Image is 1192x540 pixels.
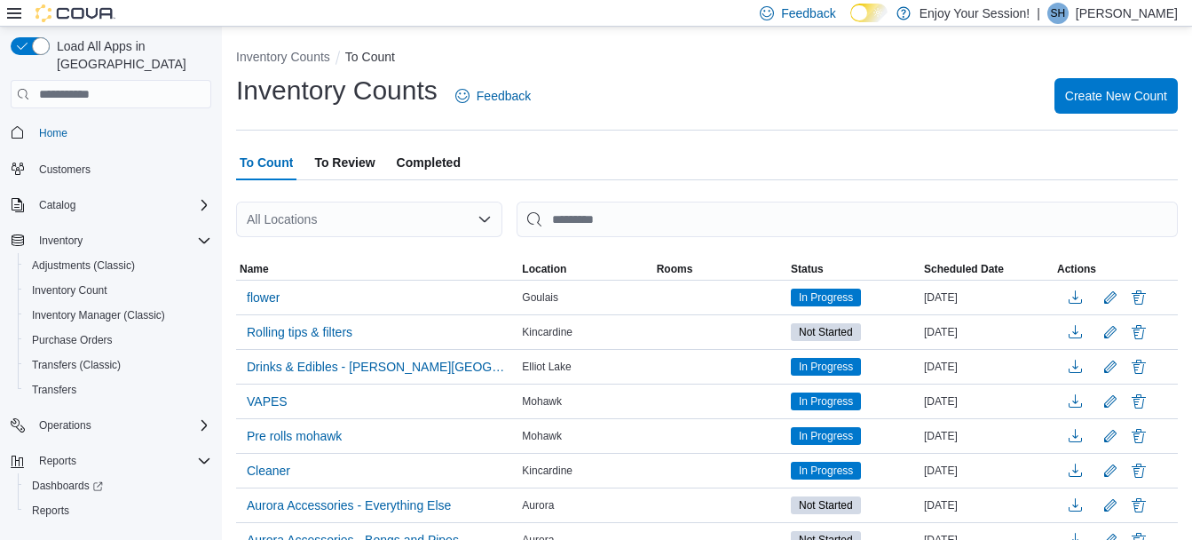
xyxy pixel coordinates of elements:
[18,473,218,498] a: Dashboards
[518,258,652,280] button: Location
[32,158,211,180] span: Customers
[920,322,1054,343] div: [DATE]
[25,500,76,521] a: Reports
[25,305,211,326] span: Inventory Manager (Classic)
[1128,356,1149,377] button: Delete
[799,359,853,375] span: In Progress
[32,123,75,144] a: Home
[791,496,861,514] span: Not Started
[25,379,211,401] span: Transfers
[32,258,135,273] span: Adjustments (Classic)
[1100,319,1121,345] button: Edit count details
[247,462,290,480] span: Cleaner
[1051,3,1066,24] span: SH
[1076,3,1178,24] p: [PERSON_NAME]
[18,328,218,353] button: Purchase Orders
[1065,87,1167,105] span: Create New Count
[924,262,1004,276] span: Scheduled Date
[39,418,91,433] span: Operations
[850,22,851,23] span: Dark Mode
[32,504,69,518] span: Reports
[32,308,165,322] span: Inventory Manager (Classic)
[657,262,693,276] span: Rooms
[247,496,451,514] span: Aurora Accessories - Everything Else
[522,262,566,276] span: Location
[32,230,211,251] span: Inventory
[50,37,211,73] span: Load All Apps in [GEOGRAPHIC_DATA]
[25,475,211,496] span: Dashboards
[799,497,853,513] span: Not Started
[247,393,288,410] span: VAPES
[25,305,172,326] a: Inventory Manager (Classic)
[1128,391,1149,412] button: Delete
[25,379,83,401] a: Transfers
[25,280,211,301] span: Inventory Count
[653,258,787,280] button: Rooms
[39,126,67,140] span: Home
[240,492,458,519] button: Aurora Accessories - Everything Else
[314,145,375,180] span: To Review
[1054,78,1178,114] button: Create New Count
[522,394,562,409] span: Mohawk
[920,425,1054,447] div: [DATE]
[4,193,218,218] button: Catalog
[25,475,110,496] a: Dashboards
[32,358,121,372] span: Transfers (Classic)
[240,262,269,276] span: Name
[791,393,861,410] span: In Progress
[920,258,1054,280] button: Scheduled Date
[236,50,330,64] button: Inventory Counts
[32,479,103,493] span: Dashboards
[32,230,90,251] button: Inventory
[799,324,853,340] span: Not Started
[236,48,1178,69] nav: An example of EuiBreadcrumbs
[25,330,211,351] span: Purchase Orders
[799,428,853,444] span: In Progress
[448,78,538,114] a: Feedback
[18,253,218,278] button: Adjustments (Classic)
[1100,423,1121,449] button: Edit count details
[920,3,1030,24] p: Enjoy Your Session!
[522,464,572,478] span: Kincardine
[240,145,293,180] span: To Count
[18,498,218,523] button: Reports
[1128,322,1149,343] button: Delete
[920,460,1054,481] div: [DATE]
[787,258,920,280] button: Status
[522,360,571,374] span: Elliot Lake
[39,198,75,212] span: Catalog
[240,319,359,345] button: Rolling tips & filters
[247,427,342,445] span: Pre rolls mohawk
[791,427,861,445] span: In Progress
[32,450,83,472] button: Reports
[240,284,287,311] button: flower
[32,195,83,216] button: Catalog
[1128,495,1149,516] button: Delete
[1037,3,1040,24] p: |
[4,228,218,253] button: Inventory
[18,353,218,377] button: Transfers (Classic)
[1047,3,1069,24] div: Sascha Hing
[247,289,280,306] span: flower
[1100,353,1121,380] button: Edit count details
[799,290,853,306] span: In Progress
[32,159,98,180] a: Customers
[32,415,211,436] span: Operations
[236,258,518,280] button: Name
[1128,425,1149,447] button: Delete
[1100,388,1121,415] button: Edit count details
[4,119,218,145] button: Home
[4,449,218,473] button: Reports
[799,393,853,409] span: In Progress
[32,450,211,472] span: Reports
[247,323,352,341] span: Rolling tips & filters
[39,163,91,177] span: Customers
[799,463,853,479] span: In Progress
[517,202,1178,237] input: This is a search bar. After typing your query, hit enter to filter the results lower in the page.
[32,333,113,347] span: Purchase Orders
[920,356,1054,377] div: [DATE]
[781,4,835,22] span: Feedback
[32,415,99,436] button: Operations
[18,278,218,303] button: Inventory Count
[32,383,76,397] span: Transfers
